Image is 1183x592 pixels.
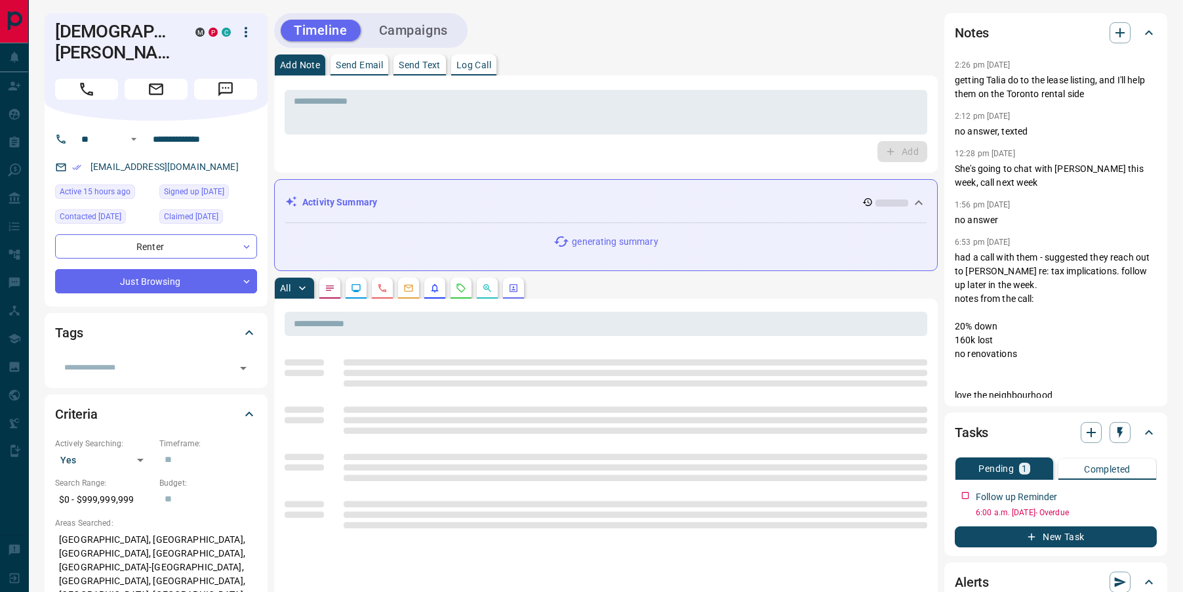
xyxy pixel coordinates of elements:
p: Completed [1084,465,1131,474]
div: Wed Dec 11 2024 [159,209,257,228]
div: Tue Jan 26 2021 [55,209,153,228]
button: Open [234,359,252,377]
span: Message [194,79,257,100]
button: Timeline [281,20,361,41]
span: Claimed [DATE] [164,210,218,223]
div: condos.ca [222,28,231,37]
p: Budget: [159,477,257,489]
svg: Emails [403,283,414,293]
svg: Requests [456,283,466,293]
p: 1 [1022,464,1027,473]
svg: Calls [377,283,388,293]
p: Follow up Reminder [976,490,1057,504]
div: Just Browsing [55,269,257,293]
p: 12:28 pm [DATE] [955,149,1015,158]
p: Pending [978,464,1014,473]
span: Signed up [DATE] [164,185,224,198]
div: Wed Oct 21 2020 [159,184,257,203]
h2: Criteria [55,404,98,425]
p: Timeframe: [159,438,257,450]
a: [EMAIL_ADDRESS][DOMAIN_NAME] [90,161,239,172]
p: She's going to chat with [PERSON_NAME] this week, call next week [955,162,1157,190]
p: no answer, texted [955,125,1157,138]
div: Renter [55,234,257,259]
h2: Tags [55,322,83,343]
svg: Notes [325,283,335,293]
p: Send Email [336,60,383,70]
p: 1:56 pm [DATE] [955,200,1011,209]
p: had a call with them - suggested they reach out to [PERSON_NAME] re: tax implications. follow up ... [955,251,1157,540]
p: Log Call [456,60,491,70]
p: $0 - $999,999,999 [55,489,153,511]
div: mrloft.ca [195,28,205,37]
h1: [DEMOGRAPHIC_DATA][PERSON_NAME] [55,21,176,63]
h2: Notes [955,22,989,43]
div: Wed Aug 13 2025 [55,184,153,203]
p: 6:00 a.m. [DATE] - Overdue [976,507,1157,518]
div: Yes [55,450,153,471]
p: no answer [955,213,1157,227]
svg: Email Verified [72,163,81,172]
svg: Agent Actions [508,283,519,293]
button: Open [126,131,142,147]
span: Active 15 hours ago [60,185,130,198]
button: New Task [955,526,1157,547]
p: 2:12 pm [DATE] [955,112,1011,121]
div: Tasks [955,417,1157,448]
p: Areas Searched: [55,517,257,529]
div: Activity Summary [285,190,927,215]
p: 2:26 pm [DATE] [955,60,1011,70]
svg: Opportunities [482,283,492,293]
p: Add Note [280,60,320,70]
div: property.ca [209,28,218,37]
p: getting Talia do to the lease listing, and I'll help them on the Toronto rental side [955,74,1157,101]
span: Email [125,79,188,100]
span: Contacted [DATE] [60,210,121,223]
button: Campaigns [366,20,461,41]
span: Call [55,79,118,100]
p: Actively Searching: [55,438,153,450]
svg: Lead Browsing Activity [351,283,361,293]
div: Criteria [55,398,257,430]
p: Activity Summary [302,196,377,209]
h2: Tasks [955,422,988,443]
p: All [280,284,291,293]
p: generating summary [572,235,658,249]
p: Send Text [399,60,441,70]
div: Notes [955,17,1157,49]
p: Search Range: [55,477,153,489]
svg: Listing Alerts [430,283,440,293]
p: 6:53 pm [DATE] [955,238,1011,247]
div: Tags [55,317,257,349]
